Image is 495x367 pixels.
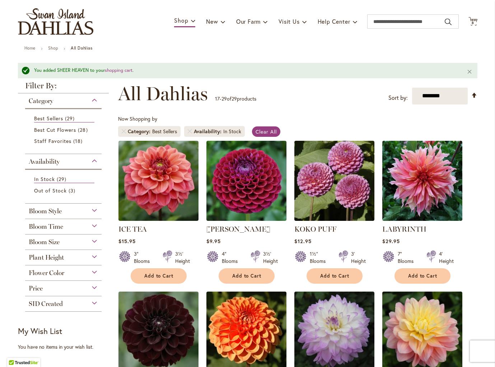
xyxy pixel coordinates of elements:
a: Shop [48,45,58,51]
div: 3" Blooms [134,250,154,265]
span: Add to Cart [144,273,174,279]
a: KOKO PUFF [294,225,336,233]
span: Bloom Style [29,207,62,215]
a: [PERSON_NAME] [206,225,270,233]
button: Add to Cart [131,268,187,284]
img: Ivanetti [206,141,286,221]
span: Flower Color [29,269,64,277]
div: You added SHEER HEAVEN to your . [34,67,456,74]
span: Visit Us [279,18,299,25]
span: 8 [472,20,474,25]
span: Our Farm [236,18,261,25]
label: Sort by: [388,91,408,104]
strong: All Dahlias [71,45,93,51]
span: 29 [221,95,227,102]
img: KOKO PUFF [294,141,374,221]
span: Category [29,97,53,105]
a: Remove Category Best Sellers [122,129,126,134]
span: Add to Cart [320,273,350,279]
a: Staff Favorites [34,137,95,145]
span: Availability [194,128,223,135]
span: SID Created [29,300,63,308]
a: KOKO PUFF [294,215,374,222]
span: Add to Cart [232,273,262,279]
span: Category [128,128,152,135]
div: 7" Blooms [398,250,418,265]
span: Staff Favorites [34,138,72,144]
span: Now Shopping by [118,115,157,122]
button: Add to Cart [394,268,450,284]
iframe: Launch Accessibility Center [5,342,25,362]
div: You have no items in your wish list. [18,343,114,350]
button: 8 [468,17,477,27]
a: Remove Availability In Stock [188,129,192,134]
span: Availability [29,158,60,166]
span: $29.95 [382,238,400,245]
span: $15.95 [118,238,136,245]
span: Best Sellers [34,115,64,122]
span: 28 [78,126,89,134]
a: store logo [18,8,93,35]
a: ICE TEA [118,225,147,233]
span: Best Cut Flowers [34,126,76,133]
div: Best Sellers [152,128,177,135]
strong: My Wish List [18,326,62,336]
a: Clear All [252,126,280,137]
div: 1½" Blooms [310,250,330,265]
a: LABYRINTH [382,225,426,233]
span: 29 [65,115,76,122]
img: ICE TEA [118,141,199,221]
span: Out of Stock [34,187,67,194]
a: Labyrinth [382,215,462,222]
span: 29 [57,175,68,183]
span: Add to Cart [408,273,438,279]
a: Best Cut Flowers [34,126,95,134]
a: Best Sellers [34,115,95,122]
span: All Dahlias [118,83,208,104]
img: Labyrinth [382,141,462,221]
div: 3' Height [351,250,366,265]
a: shopping cart [105,67,132,73]
div: 3½' Height [175,250,190,265]
span: Bloom Time [29,223,63,231]
span: Shop [174,17,188,24]
span: $9.95 [206,238,221,245]
span: Price [29,284,43,292]
span: In Stock [34,176,55,182]
div: In Stock [223,128,241,135]
span: 18 [73,137,84,145]
span: 17 [215,95,220,102]
a: Ivanetti [206,215,286,222]
a: Out of Stock 3 [34,187,95,194]
div: 4' Height [439,250,454,265]
a: Home [24,45,36,51]
button: Add to Cart [219,268,275,284]
span: Bloom Size [29,238,60,246]
button: Add to Cart [307,268,363,284]
span: 3 [69,187,77,194]
div: 4" Blooms [222,250,242,265]
span: Plant Height [29,254,64,261]
span: Clear All [256,128,277,135]
span: 29 [232,95,237,102]
a: In Stock 29 [34,175,95,183]
p: - of products [215,93,256,104]
span: $12.95 [294,238,312,245]
a: ICE TEA [118,215,199,222]
span: Help Center [318,18,350,25]
strong: Filter By: [18,82,109,93]
span: New [206,18,218,25]
div: 3½' Height [263,250,278,265]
